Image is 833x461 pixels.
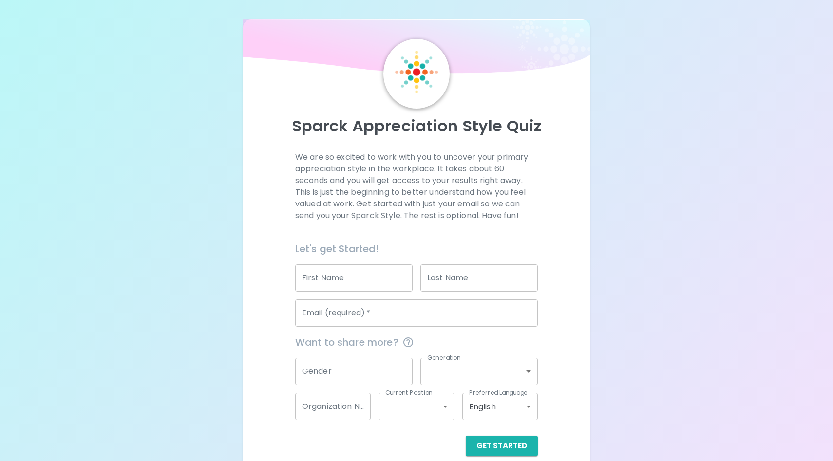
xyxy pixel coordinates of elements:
[295,241,538,257] h6: Let's get Started!
[385,388,433,397] label: Current Position
[395,51,438,93] img: Sparck Logo
[402,336,414,348] svg: This information is completely confidential and only used for aggregated appreciation studies at ...
[255,116,579,136] p: Sparck Appreciation Style Quiz
[427,353,461,362] label: Generation
[243,19,590,78] img: wave
[295,151,538,221] p: We are so excited to work with you to uncover your primary appreciation style in the workplace. I...
[469,388,528,397] label: Preferred Language
[295,334,538,350] span: Want to share more?
[462,393,538,420] div: English
[466,436,538,456] button: Get Started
